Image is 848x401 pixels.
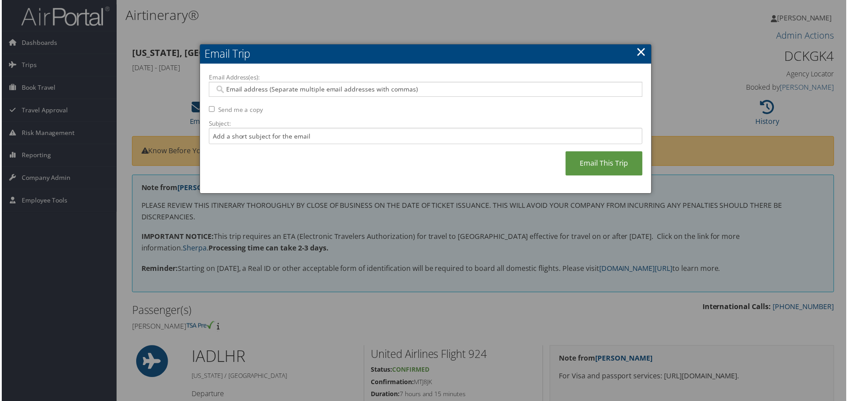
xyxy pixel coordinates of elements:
a: × [637,43,648,61]
input: Email address (Separate multiple email addresses with commas) [214,85,637,94]
a: Email This Trip [566,152,644,176]
h2: Email Trip [199,44,652,64]
label: Subject: [208,119,644,128]
label: Email Address(es): [208,73,644,82]
input: Add a short subject for the email [208,128,644,145]
label: Send me a copy [217,106,263,115]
